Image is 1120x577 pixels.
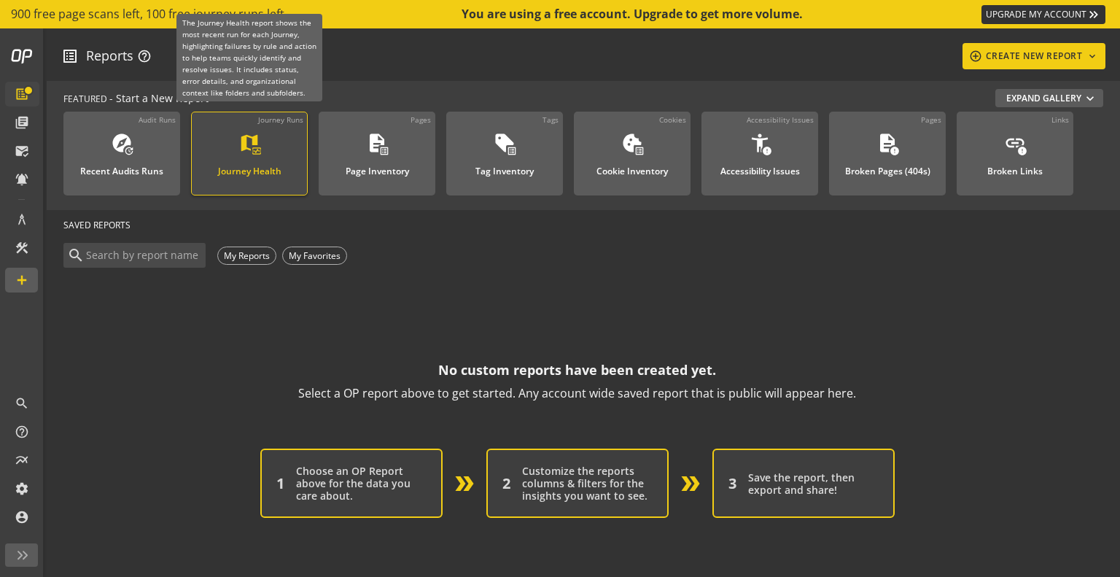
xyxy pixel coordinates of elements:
div: Reports [86,47,152,66]
div: 3 [728,475,736,492]
div: Customize the reports columns & filters for the insights you want to see. [522,465,653,502]
mat-icon: description [366,132,388,154]
div: My Reports [217,247,276,265]
mat-icon: search [67,247,85,264]
div: SAVED REPORTS [63,210,1091,240]
a: Accessibility IssuesAccessibility Issues [701,112,818,195]
mat-icon: expand_more [1083,91,1097,106]
div: 1 [276,475,284,492]
mat-icon: help_outline [15,425,29,439]
a: Audit RunsRecent Audits Runs [63,112,180,195]
p: No custom reports have been created yet. [438,358,716,382]
a: PagesBroken Pages (404s) [829,112,946,195]
mat-icon: map [238,132,260,154]
div: - Start a New Report [63,89,1103,109]
mat-icon: cookie [621,132,643,154]
mat-icon: error [1016,146,1027,156]
div: Links [1051,115,1069,125]
div: My Favorites [282,247,347,265]
div: CREATE NEW REPORT [968,43,1100,69]
span: 900 free page scans left, 100 free journey runs left [11,6,284,23]
input: Search by report name [85,247,202,263]
div: Pages [411,115,431,125]
div: Journey Health [218,158,281,177]
a: TagsTag Inventory [446,112,563,195]
button: Expand Gallery [995,89,1103,107]
mat-icon: construction [15,241,29,255]
div: 2 [502,475,510,492]
mat-icon: settings [15,481,29,496]
mat-icon: keyboard_double_arrow_right [1086,7,1101,22]
a: Journey RunsJourney Health [191,112,308,195]
a: PagesPage Inventory [319,112,435,195]
mat-icon: list_alt [506,146,517,156]
mat-icon: library_books [15,115,29,130]
mat-icon: notifications_active [15,172,29,187]
div: Cookie Inventory [596,158,668,177]
mat-icon: list_alt [15,87,29,101]
div: Broken Links [987,158,1043,177]
mat-icon: add [15,273,29,287]
mat-icon: error [761,146,772,156]
mat-icon: link [1004,132,1026,154]
mat-icon: accessibility_new [749,132,771,154]
div: Save the report, then export and share! [748,471,879,496]
div: Choose an OP Report above for the data you care about. [296,465,427,502]
mat-icon: update [123,146,134,156]
mat-icon: sell [494,132,516,154]
mat-icon: mark_email_read [15,144,29,158]
div: You are using a free account. Upgrade to get more volume. [462,6,804,23]
mat-icon: help_outline [137,49,152,63]
mat-icon: list_alt [61,47,79,65]
mat-icon: list_alt [378,146,389,156]
button: CREATE NEW REPORT [962,43,1106,69]
mat-icon: monitor_heart [251,146,262,156]
div: Tag Inventory [475,158,534,177]
div: Pages [921,115,941,125]
div: Recent Audits Runs [80,158,163,177]
div: Accessibility Issues [720,158,800,177]
div: Tags [542,115,559,125]
a: CookiesCookie Inventory [574,112,691,195]
div: Cookies [659,115,686,125]
mat-icon: keyboard_arrow_down [1085,50,1100,62]
mat-icon: error [889,146,900,156]
div: Page Inventory [346,158,409,177]
mat-icon: search [15,396,29,411]
mat-icon: explore [111,132,133,154]
mat-icon: add_circle_outline [968,50,983,63]
a: UPGRADE MY ACCOUNT [981,5,1105,24]
span: FEATURED [63,93,107,105]
mat-icon: multiline_chart [15,453,29,468]
mat-icon: account_circle [15,510,29,524]
mat-icon: architecture [15,212,29,227]
a: LinksBroken Links [957,112,1073,195]
div: Accessibility Issues [747,115,814,125]
p: Select a OP report above to get started. Any account wide saved report that is public will appear... [298,382,856,405]
mat-icon: list_alt [634,146,645,156]
div: Journey Runs [258,115,303,125]
div: Broken Pages (404s) [845,158,930,177]
mat-icon: description [876,132,898,154]
div: Audit Runs [139,115,176,125]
